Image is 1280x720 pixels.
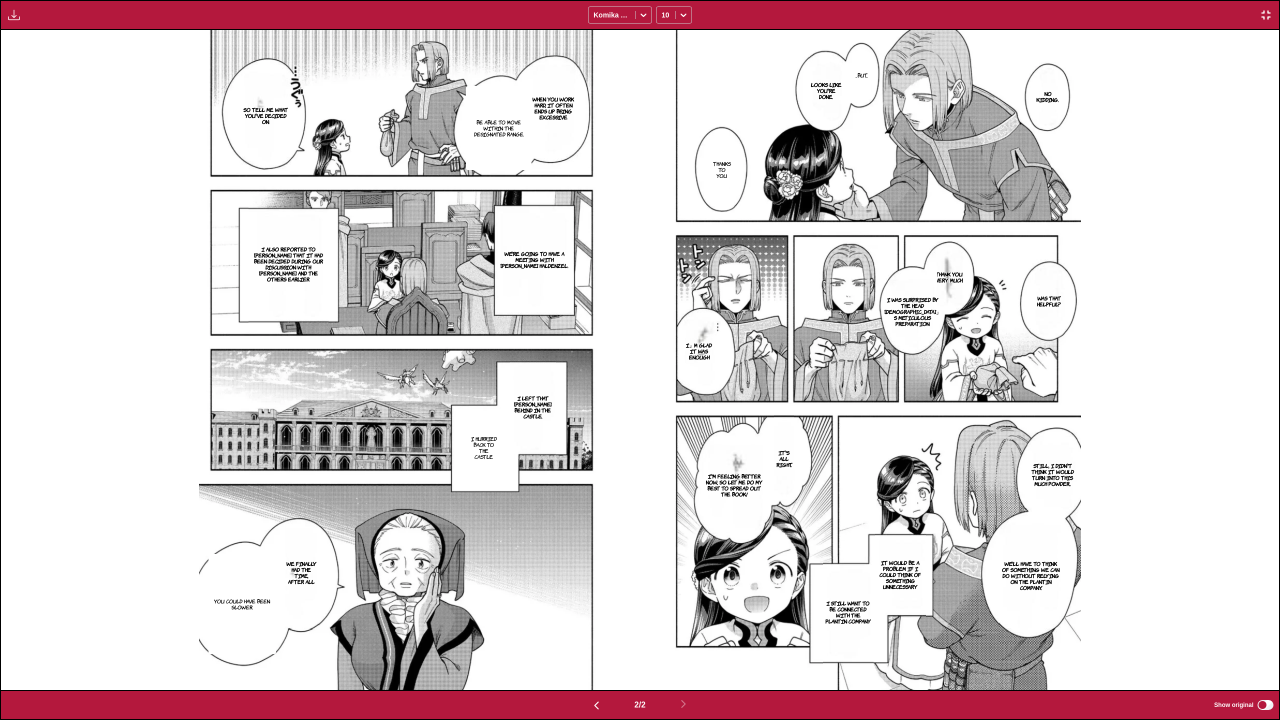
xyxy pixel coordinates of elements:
[590,699,602,711] img: Previous page
[677,698,689,710] img: Next page
[510,393,556,421] p: I left that [PERSON_NAME] behind in the castle.
[711,158,733,180] p: Thanks to you
[681,340,716,362] p: I」m glad it was enough
[468,117,529,139] p: Be able to move within the designated range.
[853,70,870,80] p: ...but...
[701,471,767,499] p: I'm feeling better now, so let me do my best to spread out the book!
[1034,88,1061,104] p: No kidding.
[999,558,1063,592] p: We'll have to think of something we can do without relying on the Plantin Company.
[809,79,843,101] p: Looks like you're done.
[1032,293,1066,309] p: Was that helpful?
[1027,460,1077,488] p: Still, I didn't think it would turn into this much powder...
[241,104,291,126] p: So tell me what you've decided on.
[468,433,499,461] p: I hurried back to the castle
[528,94,578,122] p: When you work hard, it often ends up being excessive
[774,447,793,469] p: It's all right.
[284,558,318,586] p: We finally had the time, after all
[494,248,574,270] p: We're going to have a meeting with [PERSON_NAME] Haldenzel.
[1257,700,1273,710] input: Show original
[199,30,1081,689] img: Manga Panel
[823,598,873,626] p: I still want to be connected with the Plantin Company
[875,557,925,591] p: It would be a problem if I could think of something unnecessary
[1214,701,1253,708] span: Show original
[8,9,20,21] img: Download translated images
[210,596,274,612] p: You could have been slower.
[248,244,328,284] p: I also reported to [PERSON_NAME] that it had been decided during our discussion with [PERSON_NAME...
[931,269,966,285] p: Thank you very much.
[882,294,943,328] p: I was surprised by the head [DEMOGRAPHIC_DATA]」s meticulous preparation
[634,700,645,709] span: 2 / 2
